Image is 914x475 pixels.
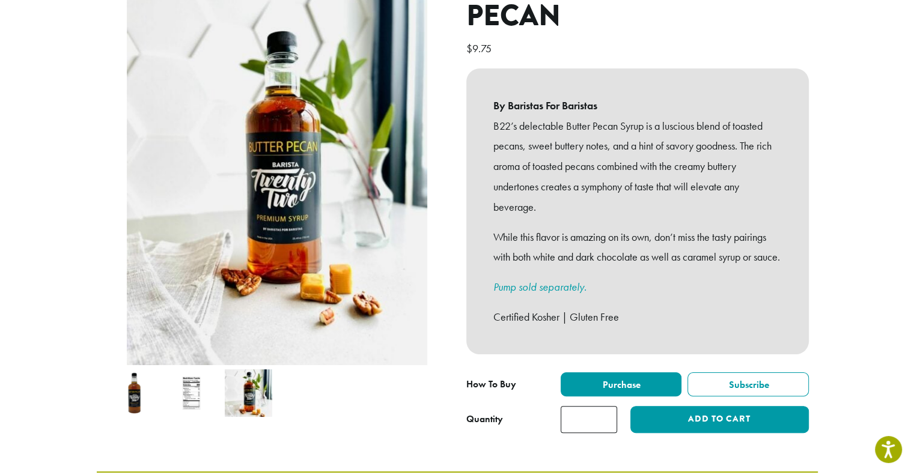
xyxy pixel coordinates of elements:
[466,378,516,390] span: How To Buy
[168,369,215,417] img: Barista 22 Butter Pecan Syrup Nutritional Information
[493,116,782,217] p: B22’s delectable Butter Pecan Syrup is a luscious blend of toasted pecans, sweet buttery notes, a...
[493,280,586,294] a: Pump sold separately.
[466,412,503,426] div: Quantity
[493,227,782,268] p: While this flavor is amazing on its own, don’t miss the tasty pairings with both white and dark c...
[225,369,272,417] img: Barista 22 Butter Pecan - Image 3
[466,41,472,55] span: $
[493,307,782,327] p: Certified Kosher | Gluten Free
[630,406,808,433] button: Add to cart
[727,378,769,391] span: Subscribe
[561,406,617,433] input: Product quantity
[466,41,495,55] bdi: 9.75
[493,95,782,116] b: By Baristas For Baristas
[601,378,641,391] span: Purchase
[111,369,158,417] img: Barista 22 Butter Pecan Syrup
